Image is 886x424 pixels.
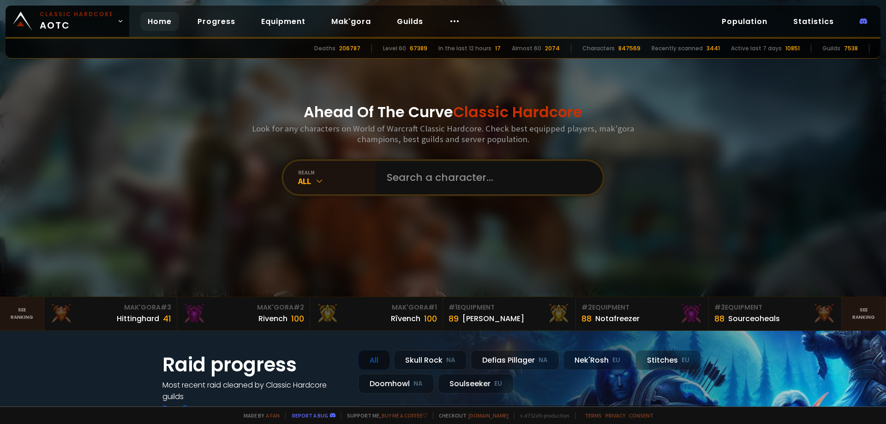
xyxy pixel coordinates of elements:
a: Mak'gora [324,12,378,31]
small: Classic Hardcore [40,10,114,18]
a: Progress [190,12,243,31]
span: # 1 [449,303,457,312]
div: realm [298,169,376,176]
a: Mak'Gora#1Rîvench100 [310,297,443,330]
div: 67389 [410,44,427,53]
div: Mak'Gora [183,303,304,312]
div: Equipment [449,303,570,312]
div: 10851 [785,44,800,53]
span: Support me, [341,412,427,419]
h1: Ahead Of The Curve [304,101,582,123]
a: Consent [629,412,653,419]
div: Notafreezer [595,313,640,324]
div: 41 [163,312,171,325]
a: Guilds [389,12,431,31]
span: # 1 [428,303,437,312]
small: NA [539,356,548,365]
a: Statistics [786,12,841,31]
span: Checkout [433,412,509,419]
a: #3Equipment88Sourceoheals [709,297,842,330]
span: Classic Hardcore [453,102,582,122]
div: 88 [581,312,592,325]
div: Active last 7 days [731,44,782,53]
div: Soulseeker [438,374,514,394]
div: Sourceoheals [728,313,780,324]
small: EU [682,356,689,365]
div: Doomhowl [358,374,434,394]
div: Mak'Gora [316,303,437,312]
a: Buy me a coffee [382,412,427,419]
div: Skull Rock [394,350,467,370]
small: NA [413,379,423,388]
div: Equipment [714,303,836,312]
a: Population [714,12,775,31]
a: Equipment [254,12,313,31]
span: AOTC [40,10,114,32]
div: Almost 60 [512,44,541,53]
div: 88 [714,312,724,325]
span: # 2 [293,303,304,312]
small: EU [612,356,620,365]
span: # 3 [714,303,725,312]
a: Classic HardcoreAOTC [6,6,129,37]
div: Rîvench [391,313,420,324]
div: Stitches [635,350,701,370]
a: Seeranking [842,297,886,330]
div: Defias Pillager [471,350,559,370]
div: In the last 12 hours [438,44,491,53]
div: Hittinghard [117,313,159,324]
a: Mak'Gora#3Hittinghard41 [44,297,177,330]
a: #2Equipment88Notafreezer [576,297,709,330]
small: EU [494,379,502,388]
div: Equipment [581,303,703,312]
div: Deaths [314,44,335,53]
a: Privacy [605,412,625,419]
span: # 3 [161,303,171,312]
h4: Most recent raid cleaned by Classic Hardcore guilds [162,379,347,402]
div: 2074 [545,44,560,53]
a: Mak'Gora#2Rivench100 [177,297,310,330]
a: Terms [585,412,602,419]
div: 17 [495,44,501,53]
div: Mak'Gora [50,303,171,312]
span: # 2 [581,303,592,312]
div: 100 [424,312,437,325]
a: #1Equipment89[PERSON_NAME] [443,297,576,330]
div: 847569 [618,44,641,53]
div: Recently scanned [652,44,703,53]
h1: Raid progress [162,350,347,379]
div: Characters [582,44,615,53]
a: Report a bug [292,412,328,419]
div: 89 [449,312,459,325]
div: All [358,350,390,370]
div: All [298,176,376,186]
div: [PERSON_NAME] [462,313,524,324]
a: See all progress [162,403,222,413]
a: a fan [266,412,280,419]
div: 206787 [339,44,360,53]
div: Rivench [258,313,287,324]
div: Guilds [822,44,840,53]
h3: Look for any characters on World of Warcraft Classic Hardcore. Check best equipped players, mak'g... [248,123,638,144]
div: Level 60 [383,44,406,53]
span: Made by [238,412,280,419]
input: Search a character... [381,161,592,194]
small: NA [446,356,455,365]
a: Home [140,12,179,31]
a: [DOMAIN_NAME] [468,412,509,419]
div: 3441 [706,44,720,53]
div: Nek'Rosh [563,350,632,370]
div: 100 [291,312,304,325]
span: v. d752d5 - production [514,412,569,419]
div: 7538 [844,44,858,53]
